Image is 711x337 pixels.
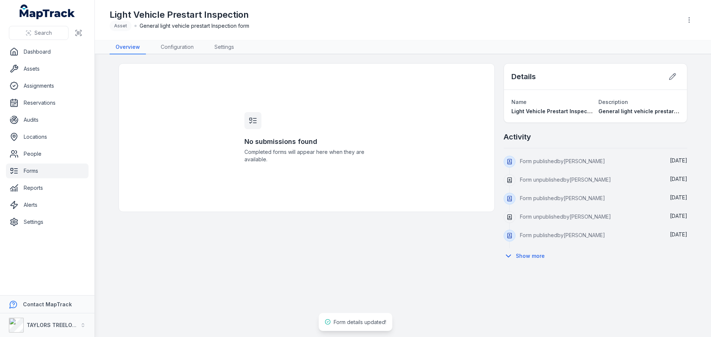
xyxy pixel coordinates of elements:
[244,137,369,147] h3: No submissions found
[520,158,605,164] span: Form published by [PERSON_NAME]
[520,195,605,201] span: Form published by [PERSON_NAME]
[27,322,89,328] strong: TAYLORS TREELOPPING
[208,40,240,54] a: Settings
[23,301,72,307] strong: Contact MapTrack
[598,99,628,105] span: Description
[6,78,89,93] a: Assignments
[110,9,249,21] h1: Light Vehicle Prestart Inspection
[9,26,69,40] button: Search
[670,194,687,200] time: 14/07/2025, 3:48:05 pm
[520,176,611,183] span: Form unpublished by [PERSON_NAME]
[155,40,200,54] a: Configuration
[34,29,52,37] span: Search
[6,164,89,178] a: Forms
[6,198,89,212] a: Alerts
[670,176,687,182] span: [DATE]
[6,129,89,144] a: Locations
[110,40,146,54] a: Overview
[334,319,386,325] span: Form details updated!
[6,215,89,229] a: Settings
[6,44,89,59] a: Dashboard
[6,95,89,110] a: Reservations
[670,213,687,219] time: 14/07/2025, 3:28:04 pm
[670,213,687,219] span: [DATE]
[6,112,89,127] a: Audits
[670,231,687,237] span: [DATE]
[244,148,369,163] span: Completed forms will appear here when they are available.
[511,71,536,82] h2: Details
[520,232,605,238] span: Form published by [PERSON_NAME]
[6,61,89,76] a: Assets
[6,146,89,161] a: People
[511,99,527,105] span: Name
[670,157,687,164] time: 01/09/2025, 11:49:56 am
[140,22,249,30] span: General light vehicle prestart Inspection form
[670,176,687,182] time: 01/09/2025, 11:12:26 am
[110,21,131,31] div: Asset
[670,157,687,164] span: [DATE]
[511,108,597,114] span: Light Vehicle Prestart Inspection
[670,194,687,200] span: [DATE]
[670,231,687,237] time: 14/07/2025, 2:04:49 pm
[520,213,611,220] span: Form unpublished by [PERSON_NAME]
[504,132,531,142] h2: Activity
[504,248,550,264] button: Show more
[6,181,89,195] a: Reports
[20,4,75,19] a: MapTrack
